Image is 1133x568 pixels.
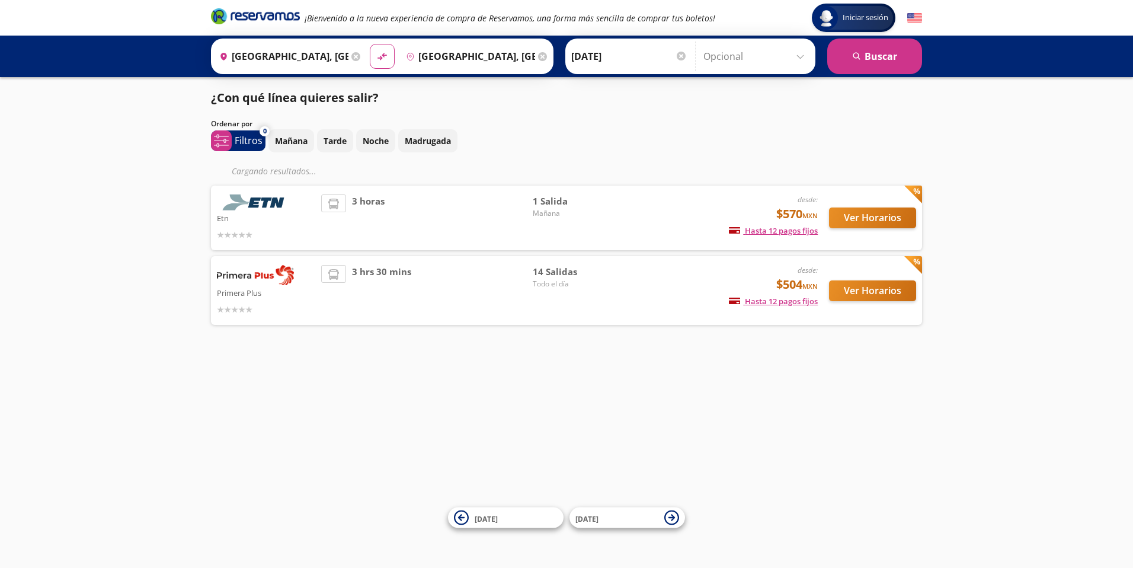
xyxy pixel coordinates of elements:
[533,279,616,289] span: Todo el día
[275,135,308,147] p: Mañana
[798,194,818,205] em: desde:
[729,296,818,307] span: Hasta 12 pagos fijos
[475,513,498,524] span: [DATE]
[268,129,314,152] button: Mañana
[363,135,389,147] p: Noche
[211,130,265,151] button: 0Filtros
[211,7,300,28] a: Brand Logo
[571,42,687,71] input: Elegir Fecha
[317,129,353,152] button: Tarde
[352,194,385,241] span: 3 horas
[352,265,411,316] span: 3 hrs 30 mins
[448,508,564,528] button: [DATE]
[533,208,616,219] span: Mañana
[305,12,715,24] em: ¡Bienvenido a la nueva experiencia de compra de Reservamos, una forma más sencilla de comprar tus...
[533,265,616,279] span: 14 Salidas
[575,513,598,524] span: [DATE]
[827,39,922,74] button: Buscar
[729,225,818,236] span: Hasta 12 pagos fijos
[324,135,347,147] p: Tarde
[838,12,893,24] span: Iniciar sesión
[217,210,315,225] p: Etn
[211,89,379,107] p: ¿Con qué línea quieres salir?
[703,42,809,71] input: Opcional
[217,285,315,299] p: Primera Plus
[798,265,818,275] em: desde:
[356,129,395,152] button: Noche
[776,205,818,223] span: $570
[569,508,685,528] button: [DATE]
[398,129,457,152] button: Madrugada
[235,133,263,148] p: Filtros
[533,194,616,208] span: 1 Salida
[401,42,535,71] input: Buscar Destino
[405,135,451,147] p: Madrugada
[802,211,818,220] small: MXN
[232,165,316,177] em: Cargando resultados ...
[776,276,818,293] span: $504
[829,280,916,301] button: Ver Horarios
[802,282,818,291] small: MXN
[211,119,252,129] p: Ordenar por
[217,194,294,210] img: Etn
[263,126,267,136] span: 0
[215,42,348,71] input: Buscar Origen
[217,265,294,285] img: Primera Plus
[211,7,300,25] i: Brand Logo
[829,208,916,228] button: Ver Horarios
[907,11,922,25] button: English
